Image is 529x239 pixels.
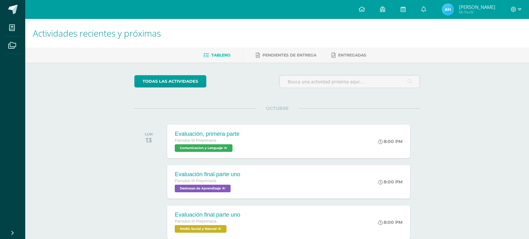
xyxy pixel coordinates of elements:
span: Comunicacion y Lenguaje 'A' [175,144,232,152]
span: Destrezas de Aprendizaje 'A' [175,185,231,192]
span: Mi Perfil [459,9,495,15]
span: Actividades recientes y próximas [33,27,161,39]
span: OCTUBRE [256,105,299,111]
span: Parvulos III Preprimaria [175,219,216,224]
div: 13 [145,136,153,144]
div: 8:00 PM [378,179,403,185]
div: Evaluación final parte uno [175,171,240,178]
input: Busca una actividad próxima aquí... [280,75,420,88]
span: Pendientes de entrega [262,53,316,57]
a: Tablero [203,50,230,60]
div: 8:00 PM [378,139,403,144]
div: Evaluación final parte uno [175,212,240,218]
div: Evaluación, primera parte [175,131,239,137]
span: Parvulos III Preprimaria [175,179,216,183]
a: Entregadas [332,50,366,60]
img: d3497fc531332c796e1b20a955f21e9e.png [442,3,454,16]
a: todas las Actividades [134,75,206,87]
span: [PERSON_NAME] [459,4,495,10]
span: Tablero [211,53,230,57]
div: 8:00 PM [378,219,403,225]
div: LUN [145,132,153,136]
a: Pendientes de entrega [256,50,316,60]
span: Entregadas [338,53,366,57]
span: Parvulos III Preprimaria [175,138,216,143]
span: Medio Social y Natural 'A' [175,225,226,233]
